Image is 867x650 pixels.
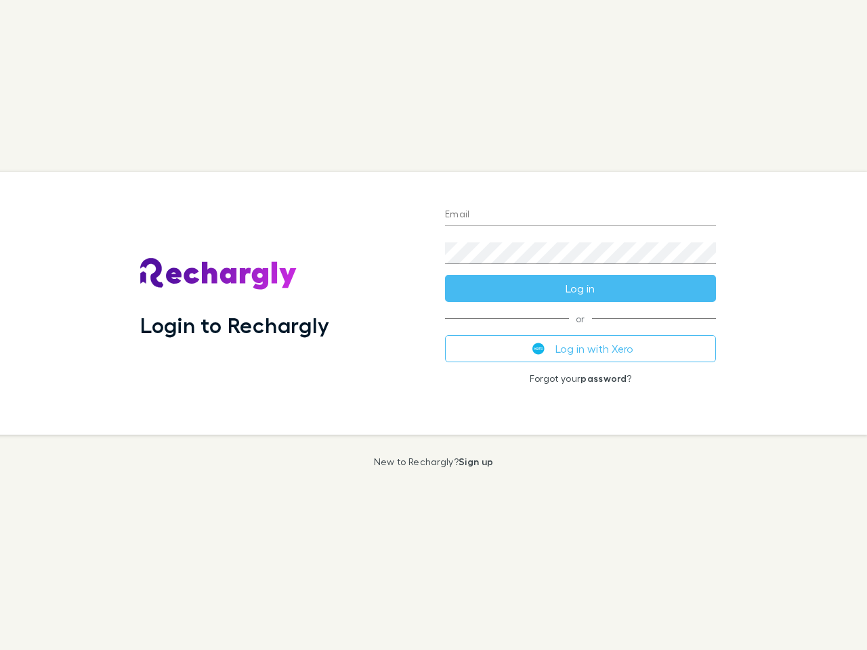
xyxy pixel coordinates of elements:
p: Forgot your ? [445,373,716,384]
p: New to Rechargly? [374,456,494,467]
img: Rechargly's Logo [140,258,297,290]
img: Xero's logo [532,343,545,355]
a: Sign up [459,456,493,467]
button: Log in [445,275,716,302]
span: or [445,318,716,319]
button: Log in with Xero [445,335,716,362]
a: password [580,372,627,384]
h1: Login to Rechargly [140,312,329,338]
